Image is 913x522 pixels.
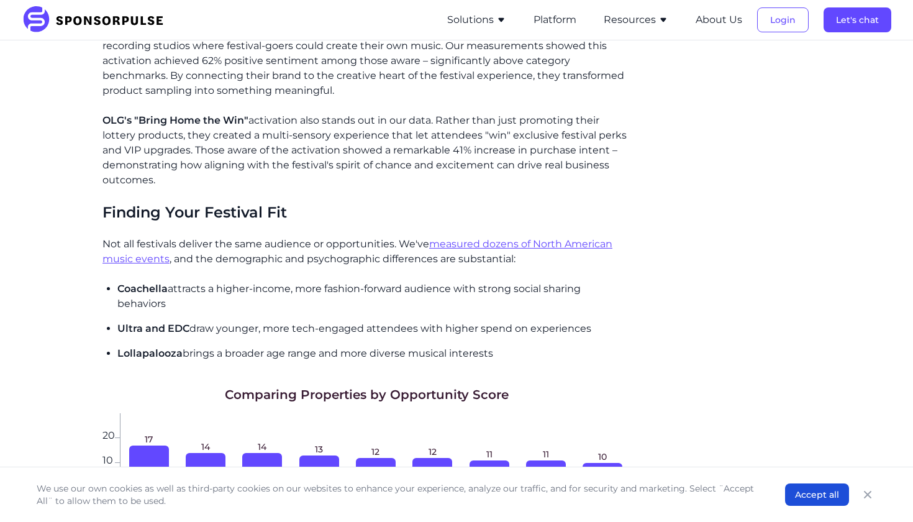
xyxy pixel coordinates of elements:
iframe: Chat Widget [851,462,913,522]
span: Lollapalooza [117,347,183,359]
span: 10 [598,451,607,463]
button: Let's chat [824,7,891,32]
span: 13 [315,443,323,456]
span: 14 [201,441,210,453]
span: Finding Your Festival Fit [102,203,287,221]
span: 12 [371,446,379,458]
button: About Us [696,12,742,27]
p: activation also stands out in our data. Rather than just promoting their lottery products, they c... [102,113,631,188]
span: 12 [429,446,437,458]
p: brings a broader age range and more diverse musical interests [117,346,631,361]
a: measured dozens of North American music events [102,238,612,265]
span: OLG's "Bring Home the Win" [102,114,248,126]
span: 20 [102,431,115,438]
p: attracts a higher-income, more fashion-forward audience with strong social sharing behaviors [117,282,631,311]
a: Platform [534,14,576,25]
span: 17 [145,433,153,446]
p: turned passive sampling into active engagement by creating mini-recording studios where festival-... [102,24,631,98]
div: Widget chat [851,462,913,522]
p: draw younger, more tech-engaged attendees with higher spend on experiences [117,321,631,336]
a: Login [757,14,809,25]
button: Resources [604,12,668,27]
img: SponsorPulse [22,6,173,34]
p: Not all festivals deliver the same audience or opportunities. We've , and the demographic and psy... [102,237,631,267]
span: Coachella [117,283,168,295]
h1: Comparing Properties by Opportunity Score [225,386,509,403]
button: Accept all [785,483,849,506]
span: 14 [258,441,266,453]
button: Platform [534,12,576,27]
a: Let's chat [824,14,891,25]
span: 11 [543,448,549,460]
p: We use our own cookies as well as third-party cookies on our websites to enhance your experience,... [37,482,760,507]
button: Login [757,7,809,32]
a: About Us [696,14,742,25]
button: Solutions [447,12,506,27]
span: Ultra and EDC [117,323,189,334]
span: 10 [102,456,115,463]
span: 11 [486,448,493,460]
